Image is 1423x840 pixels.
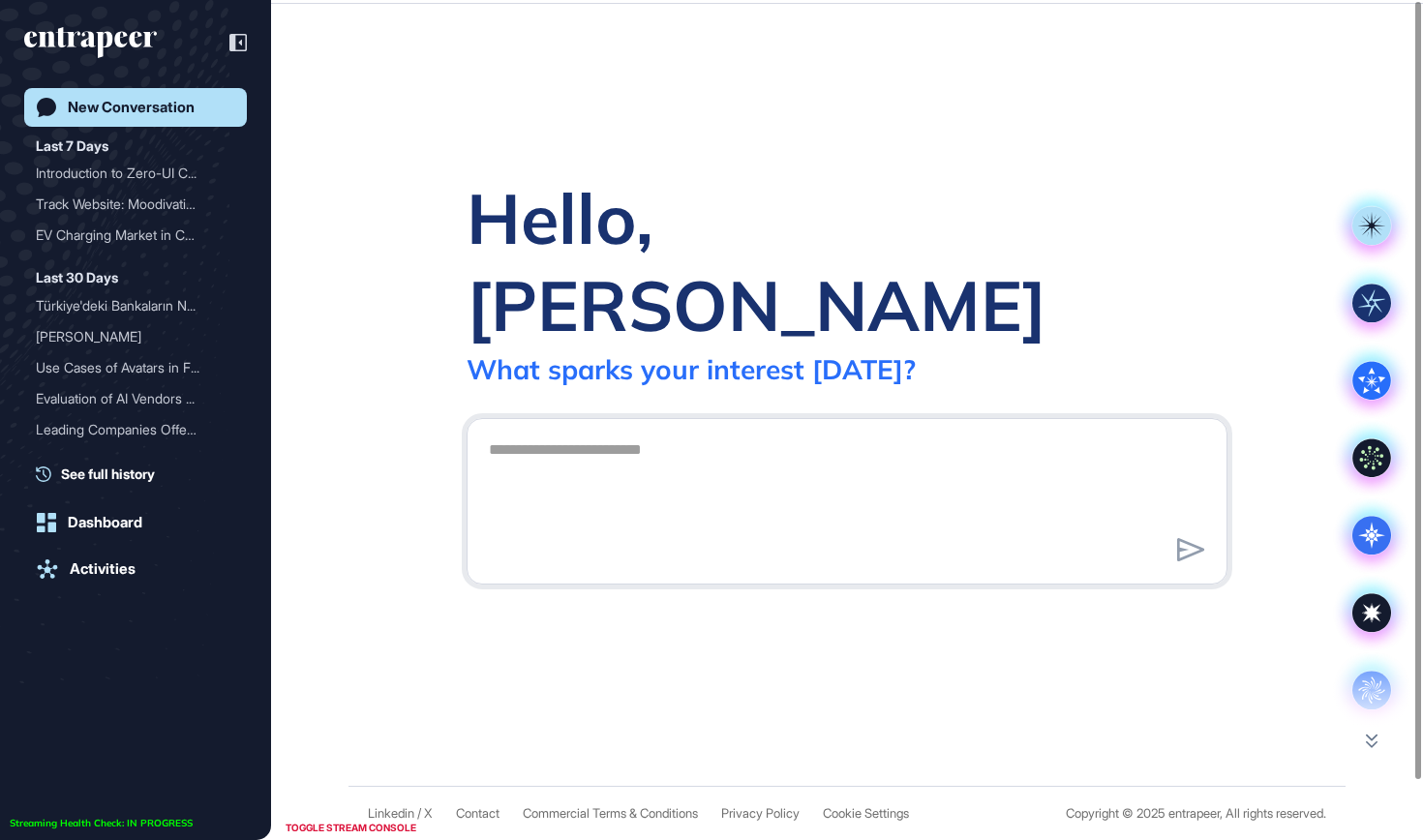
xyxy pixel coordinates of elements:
[36,445,235,476] div: Market Research for GTIP No: 300590999000 Market Expansion
[36,445,220,476] div: Market Research for GTIP ...
[24,550,247,588] a: Activities
[36,135,108,158] div: Last 7 Days
[36,383,235,414] div: Evaluation of AI Vendors for Corporate Credit Analysis at Nexent
[36,290,235,321] div: Türkiye'deki Bankaların Net Promoter Skor Kullanım Örnekleri ve İşbirlikleri
[36,383,220,414] div: Evaluation of AI Vendors ...
[36,321,220,352] div: [PERSON_NAME]
[523,806,698,821] a: Commercial Terms & Conditions
[36,414,220,445] div: Leading Companies Offerin...
[721,806,800,821] a: Privacy Policy
[467,352,916,386] div: What sparks your interest [DATE]?
[68,514,142,531] div: Dashboard
[36,158,235,189] div: Introduction to Zero-UI Concept
[36,414,235,445] div: Leading Companies Offering AI Agents for Corporate Credit Analysis
[424,806,433,821] a: X
[68,99,195,116] div: New Conversation
[36,189,235,220] div: Track Website: Moodivation.net
[36,220,235,251] div: EV Charging Market in Central Asia
[823,806,909,821] a: Cookie Settings
[36,352,220,383] div: Use Cases of Avatars in F...
[36,352,235,383] div: Use Cases of Avatars in Finance
[36,464,247,484] a: See full history
[36,266,118,289] div: Last 30 Days
[61,464,155,484] span: See full history
[467,174,1227,348] div: Hello, [PERSON_NAME]
[36,290,220,321] div: Türkiye'deki Bankaların N...
[36,189,220,220] div: Track Website: Moodivatio...
[70,560,136,578] div: Activities
[1066,806,1326,821] div: Copyright © 2025 entrapeer, All rights reserved.
[456,806,500,821] span: Contact
[368,806,414,821] a: Linkedin
[24,503,247,542] a: Dashboard
[36,220,220,251] div: EV Charging Market in Cen...
[24,27,157,58] div: entrapeer-logo
[24,88,247,127] a: New Conversation
[36,158,220,189] div: Introduction to Zero-UI C...
[417,806,421,821] span: /
[36,321,235,352] div: Reese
